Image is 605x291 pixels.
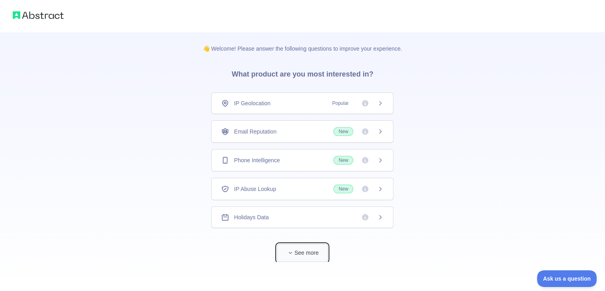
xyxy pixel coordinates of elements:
[327,99,353,107] span: Popular
[219,53,386,92] h3: What product are you most interested in?
[333,156,353,165] span: New
[234,128,276,136] span: Email Reputation
[537,270,597,287] iframe: Toggle Customer Support
[333,127,353,136] span: New
[277,244,328,262] button: See more
[234,185,276,193] span: IP Abuse Lookup
[234,213,268,221] span: Holidays Data
[234,156,280,164] span: Phone Intelligence
[13,10,64,21] img: Abstract logo
[234,99,270,107] span: IP Geolocation
[333,185,353,193] span: New
[190,32,415,53] p: 👋 Welcome! Please answer the following questions to improve your experience.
